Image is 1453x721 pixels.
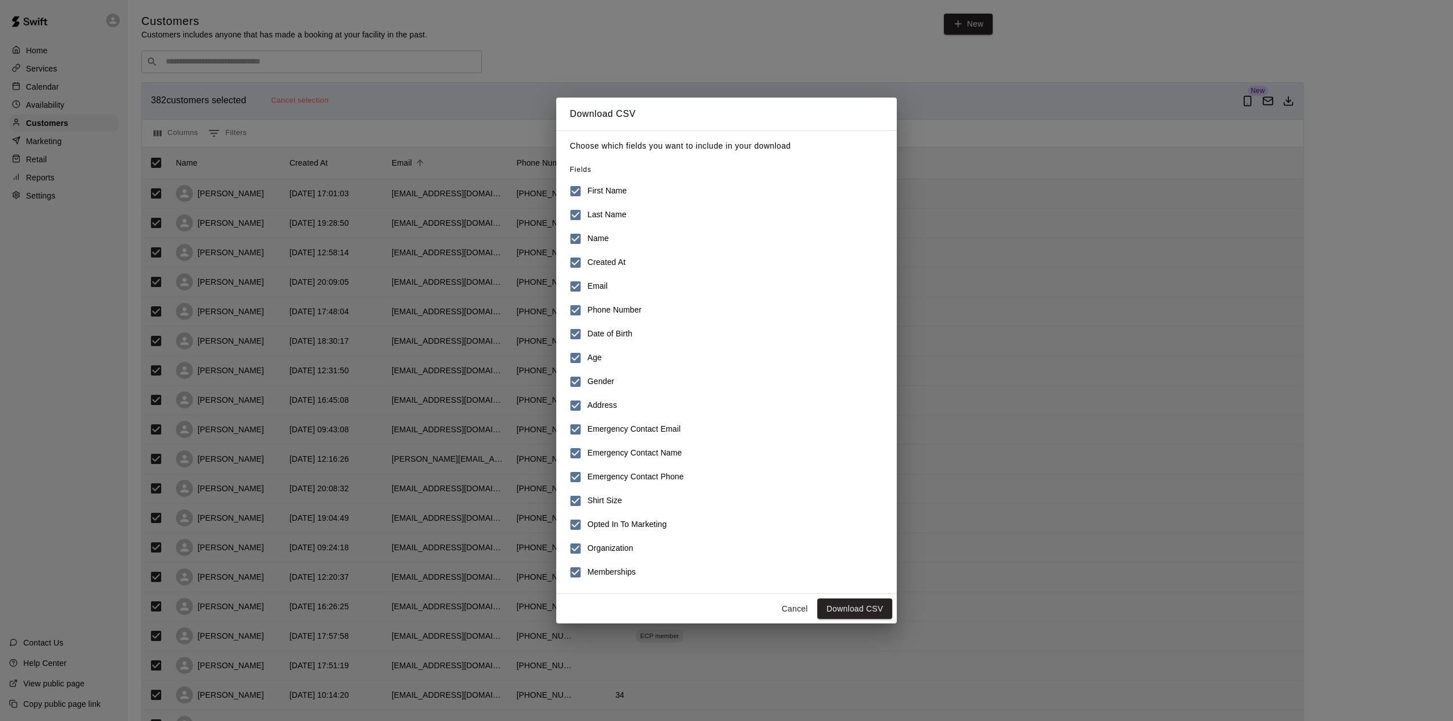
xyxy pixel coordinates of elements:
[776,598,813,619] button: Cancel
[587,280,608,293] h6: Email
[587,566,636,579] h6: Memberships
[587,352,602,364] h6: Age
[570,140,883,152] p: Choose which fields you want to include in your download
[587,542,633,555] h6: Organization
[587,328,632,340] h6: Date of Birth
[570,166,591,174] span: Fields
[587,376,614,388] h6: Gender
[587,495,622,507] h6: Shirt Size
[587,233,609,245] h6: Name
[587,447,682,459] h6: Emergency Contact Name
[587,399,617,412] h6: Address
[587,304,641,317] h6: Phone Number
[556,98,897,130] h2: Download CSV
[587,185,627,197] h6: First Name
[587,209,627,221] h6: Last Name
[587,256,625,269] h6: Created At
[587,518,667,531] h6: Opted In To Marketing
[587,423,681,436] h6: Emergency Contact Email
[817,598,892,619] button: Download CSV
[587,471,684,483] h6: Emergency Contact Phone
